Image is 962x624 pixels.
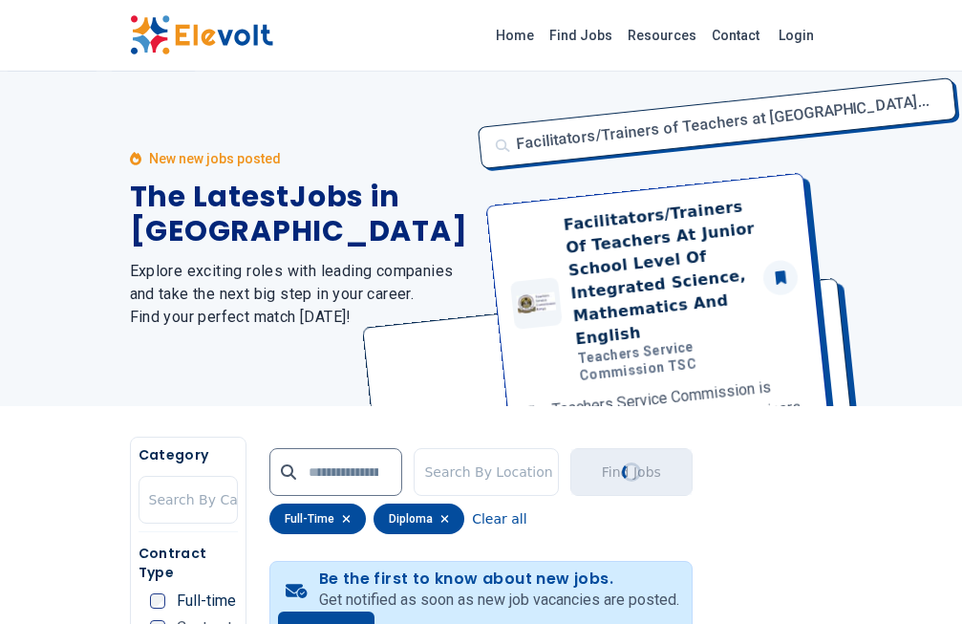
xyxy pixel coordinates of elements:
h2: Explore exciting roles with leading companies and take the next big step in your career. Find you... [130,260,468,329]
button: Clear all [472,504,526,534]
span: Full-time [177,593,236,609]
p: Get notified as soon as new job vacancies are posted. [319,589,679,612]
h1: The Latest Jobs in [GEOGRAPHIC_DATA] [130,180,468,248]
a: Find Jobs [542,20,620,51]
a: Login [767,16,825,54]
a: Resources [620,20,704,51]
button: Find JobsLoading... [570,448,693,496]
iframe: Chat Widget [866,532,962,624]
div: diploma [374,504,464,534]
a: Contact [704,20,767,51]
h4: Be the first to know about new jobs. [319,570,679,589]
h5: Category [139,445,239,464]
div: full-time [269,504,366,534]
a: Home [488,20,542,51]
p: New new jobs posted [149,149,281,168]
h5: Contract Type [139,544,239,582]
div: Loading... [619,461,643,484]
input: Full-time [150,593,165,609]
img: Elevolt [130,15,273,55]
